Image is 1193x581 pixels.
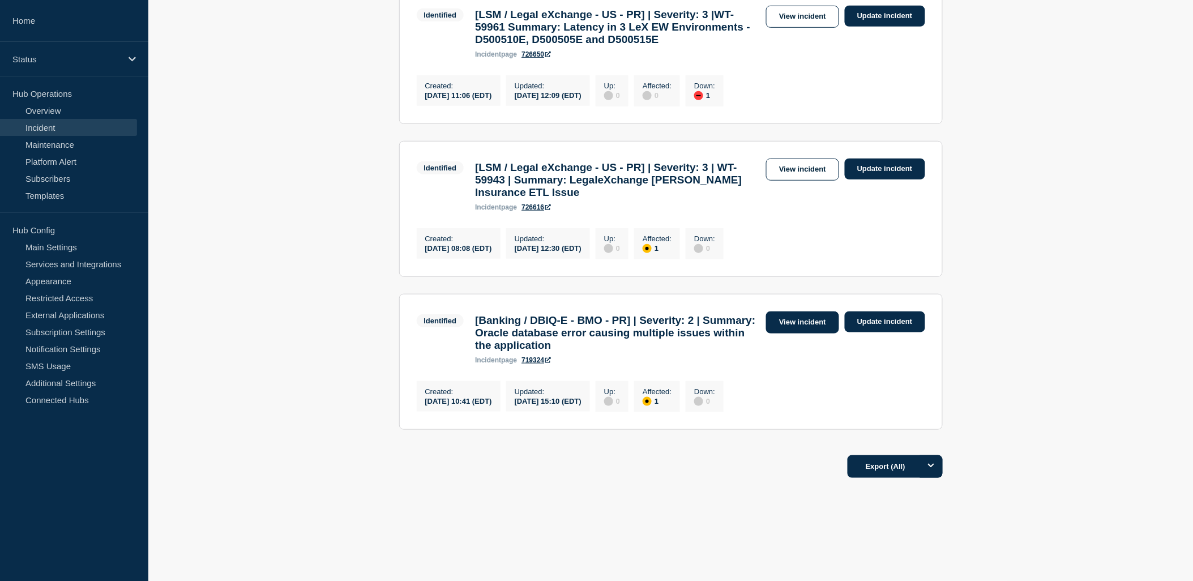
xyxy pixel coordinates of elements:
[845,6,925,27] a: Update incident
[643,82,672,90] p: Affected :
[694,244,703,253] div: disabled
[521,356,551,364] a: 719324
[475,50,501,58] span: incident
[425,387,492,396] p: Created :
[521,50,551,58] a: 726650
[643,234,672,243] p: Affected :
[515,243,581,253] div: [DATE] 12:30 (EDT)
[417,161,464,174] span: Identified
[694,234,715,243] p: Down :
[475,203,501,211] span: incident
[475,161,760,199] h3: [LSM / Legal eXchange - US - PR] | Severity: 3 | WT-59943 | Summary: LegaleXchange [PERSON_NAME] ...
[604,397,613,406] div: disabled
[604,90,620,100] div: 0
[845,159,925,180] a: Update incident
[604,82,620,90] p: Up :
[604,234,620,243] p: Up :
[417,314,464,327] span: Identified
[425,243,492,253] div: [DATE] 08:08 (EDT)
[475,356,501,364] span: incident
[521,203,551,211] a: 726616
[766,311,839,334] a: View incident
[604,91,613,100] div: disabled
[604,396,620,406] div: 0
[425,90,492,100] div: [DATE] 11:06 (EDT)
[475,8,760,46] h3: [LSM / Legal eXchange - US - PR] | Severity: 3 |WT-59961 Summary: Latency in 3 LeX EW Environment...
[694,396,715,406] div: 0
[920,455,943,478] button: Options
[515,396,581,405] div: [DATE] 15:10 (EDT)
[694,82,715,90] p: Down :
[848,455,943,478] button: Export (All)
[12,54,121,64] p: Status
[475,203,517,211] p: page
[515,90,581,100] div: [DATE] 12:09 (EDT)
[694,397,703,406] div: disabled
[417,8,464,22] span: Identified
[845,311,925,332] a: Update incident
[604,387,620,396] p: Up :
[425,234,492,243] p: Created :
[515,234,581,243] p: Updated :
[766,159,839,181] a: View incident
[475,50,517,58] p: page
[643,90,672,100] div: 0
[643,244,652,253] div: affected
[643,91,652,100] div: disabled
[475,356,517,364] p: page
[604,244,613,253] div: disabled
[643,243,672,253] div: 1
[643,396,672,406] div: 1
[475,314,760,352] h3: [Banking / DBIQ-E - BMO - PR] | Severity: 2 | Summary: Oracle database error causing multiple iss...
[425,82,492,90] p: Created :
[604,243,620,253] div: 0
[643,397,652,406] div: affected
[694,387,715,396] p: Down :
[694,91,703,100] div: down
[766,6,839,28] a: View incident
[515,82,581,90] p: Updated :
[425,396,492,405] div: [DATE] 10:41 (EDT)
[694,243,715,253] div: 0
[694,90,715,100] div: 1
[643,387,672,396] p: Affected :
[515,387,581,396] p: Updated :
